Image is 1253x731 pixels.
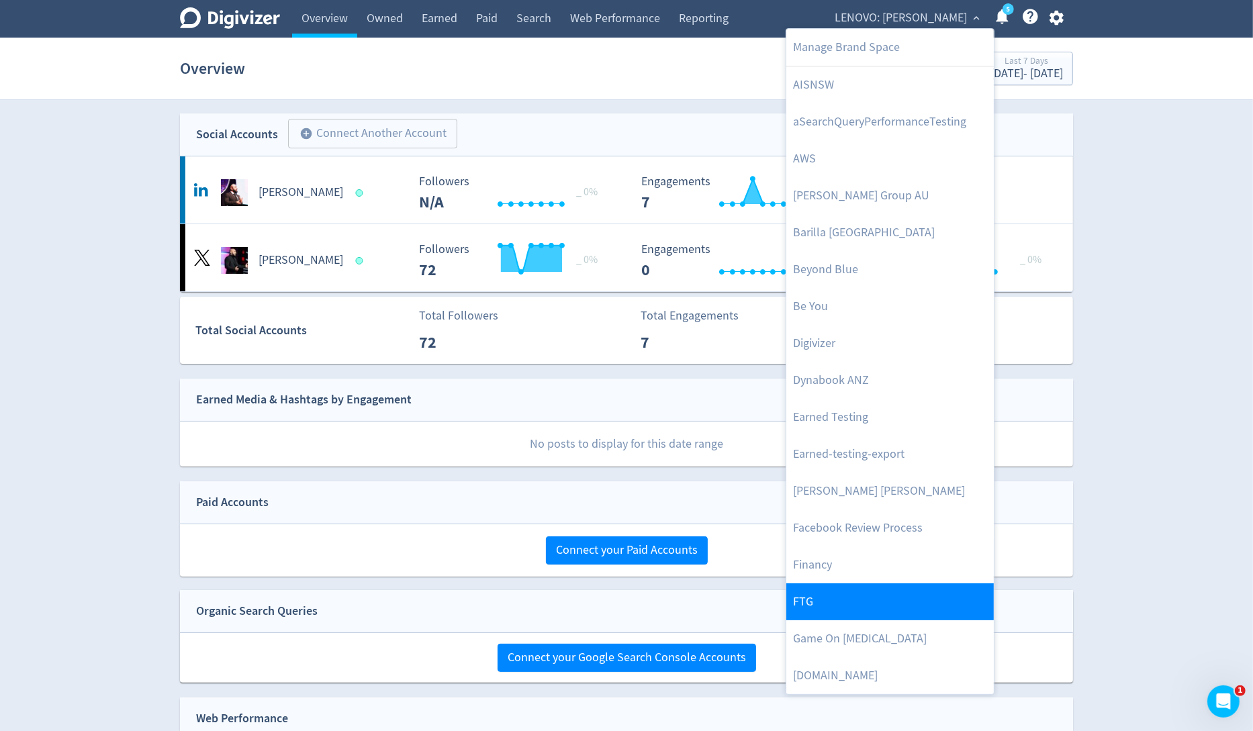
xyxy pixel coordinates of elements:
[786,620,994,657] a: Game On [MEDICAL_DATA]
[786,436,994,473] a: Earned-testing-export
[786,66,994,103] a: AISNSW
[786,399,994,436] a: Earned Testing
[786,509,994,546] a: Facebook Review Process
[786,473,994,509] a: [PERSON_NAME] [PERSON_NAME]
[786,362,994,399] a: Dynabook ANZ
[786,546,994,583] a: Financy
[786,29,994,66] a: Manage Brand Space
[786,583,994,620] a: FTG
[786,140,994,177] a: AWS
[1207,685,1240,718] iframe: Intercom live chat
[786,177,994,214] a: [PERSON_NAME] Group AU
[786,325,994,362] a: Digivizer
[1235,685,1246,696] span: 1
[786,657,994,694] a: [DOMAIN_NAME]
[786,288,994,325] a: Be You
[786,251,994,288] a: Beyond Blue
[786,103,994,140] a: aSearchQueryPerformanceTesting
[786,214,994,251] a: Barilla [GEOGRAPHIC_DATA]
